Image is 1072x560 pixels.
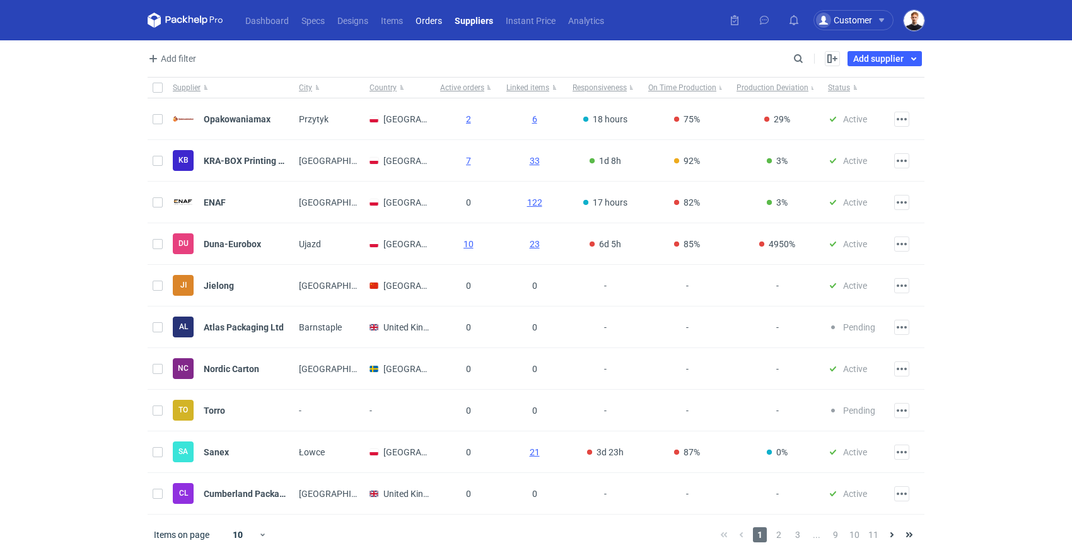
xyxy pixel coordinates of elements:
[370,322,647,332] span: United Kingdom of Great Britain and Northern Ireland
[760,234,795,254] span: 4950%
[173,358,259,379] div: Nordic Carton
[194,156,289,166] a: KRA-BOX Printing House and Bindery
[204,447,229,457] strong: Sanex
[448,13,499,28] a: Suppliers
[772,527,786,542] span: 2
[894,361,909,376] button: Actions
[466,281,471,291] span: 0
[173,483,194,504] figcaption: CL
[204,197,226,207] strong: ENAF
[173,192,226,213] div: ENAF
[370,489,647,499] span: United Kingdom of Great Britain and Northern Ireland
[894,112,909,127] button: Actions
[370,83,397,93] span: Country
[686,359,689,379] span: -
[173,275,234,296] div: Jielong
[604,484,607,504] span: -
[194,197,226,207] a: ENAF
[173,441,229,462] div: Sanex
[299,83,312,93] span: City
[816,13,872,28] div: Customer
[731,431,823,473] div: Excellent
[295,13,331,28] a: Specs
[173,358,194,379] figcaption: NC
[173,317,194,337] div: Atlas Packaging Ltd
[643,140,731,182] div: Poor
[173,358,194,379] div: Nordic Carton
[894,486,909,501] button: Actions
[675,151,700,171] span: 92%
[776,317,779,337] span: -
[194,489,289,499] a: Cumberland Packaging Limited
[194,322,284,332] a: Atlas Packaging Ltd
[590,151,621,171] span: 1d 8h
[813,10,904,30] button: Customer
[530,151,540,171] a: 33
[568,182,643,223] div: Excellent
[168,78,294,98] button: Supplier
[173,108,271,129] div: Opakowaniamax
[675,234,700,254] span: 85%
[894,445,909,460] button: Actions
[173,400,225,421] div: Torro
[173,150,289,171] div: KRA-BOX Printing House and Bindery
[173,108,194,129] img: Opakowaniamax
[370,281,469,291] span: China
[173,150,194,171] div: KRA-BOX Printing House and Bindery
[776,359,779,379] span: -
[370,114,469,124] span: Poland
[686,276,689,296] span: -
[894,320,909,335] button: Actions
[375,13,409,28] a: Items
[562,13,610,28] a: Analytics
[194,114,271,124] a: Opakowaniamax
[466,489,471,499] span: 0
[435,78,501,98] button: Active orders
[466,364,471,374] span: 0
[173,400,194,421] figcaption: To
[823,348,889,390] div: Active
[894,403,909,418] button: Actions
[173,317,194,337] figcaption: AL
[466,447,471,457] span: 0
[370,197,469,207] span: Poland
[604,400,607,421] span: -
[532,276,537,296] span: 0
[239,13,295,28] a: Dashboard
[810,527,824,542] span: ...
[823,98,889,140] div: Active
[530,442,540,462] a: 21
[204,114,271,124] strong: Opakowaniamax
[588,442,624,462] span: 3d 23h
[823,473,889,515] div: Active
[823,431,889,473] div: Active
[204,364,259,374] strong: Nordic Carton
[173,317,284,337] div: Atlas Packaging Ltd
[894,236,909,252] button: Actions
[791,527,805,542] span: 3
[532,400,537,421] span: 0
[466,322,471,332] span: 0
[204,489,330,499] strong: Cumberland Packaging Limited
[894,278,909,293] button: Actions
[731,223,823,265] div: Very poor
[686,484,689,504] span: -
[767,442,788,462] span: 0%
[604,276,607,296] span: -
[299,197,384,207] span: Warszawa
[146,51,196,66] span: Add filter
[584,109,627,129] span: 18 hours
[731,182,823,223] div: Good
[194,364,259,374] a: Nordic Carton
[370,447,469,457] span: Poland
[866,527,880,542] span: 11
[823,182,889,223] div: Active
[686,400,689,421] span: -
[173,233,261,254] div: Duna-Eurobox
[194,405,225,416] a: Torro
[568,140,643,182] div: Good
[370,405,372,416] span: -
[530,234,540,254] a: 23
[737,83,808,93] span: Production Deviation
[173,483,194,504] div: Cumberland Packaging Limited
